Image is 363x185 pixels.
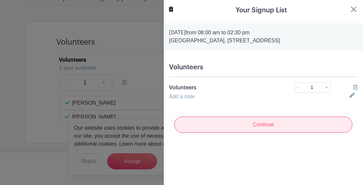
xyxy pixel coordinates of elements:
[169,30,186,35] strong: [DATE]
[169,94,195,99] a: Add a note
[236,5,287,15] h5: Your Signup List
[350,5,358,13] button: Close
[322,82,331,93] a: +
[294,82,301,93] a: -
[174,117,352,133] input: Continue
[169,63,358,71] h5: Volunteers
[169,29,358,37] p: from 08:00 am to 02:30 pm
[169,37,358,45] p: [GEOGRAPHIC_DATA], [STREET_ADDRESS]
[169,84,276,92] p: Volunteers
